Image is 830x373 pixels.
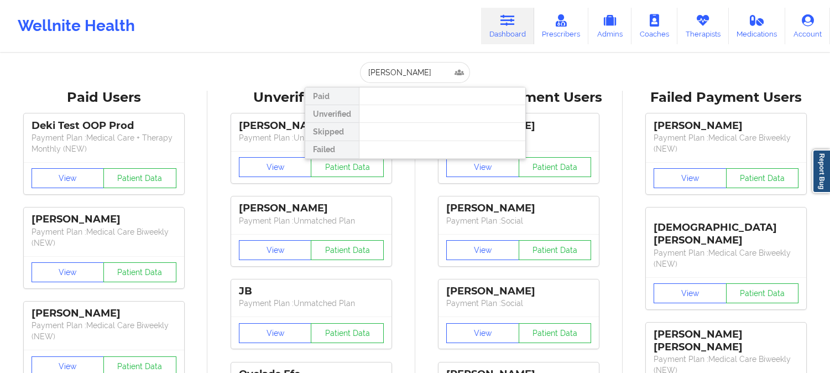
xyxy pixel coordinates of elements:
button: View [32,168,105,188]
button: View [654,283,727,303]
button: Patient Data [519,323,592,343]
div: [PERSON_NAME] [PERSON_NAME] [654,328,798,354]
p: Payment Plan : Unmatched Plan [239,132,384,143]
button: View [32,262,105,282]
button: Patient Data [311,240,384,260]
div: [PERSON_NAME] [239,202,384,215]
div: [PERSON_NAME] [654,120,798,132]
p: Payment Plan : Medical Care + Therapy Monthly (NEW) [32,132,176,154]
p: Payment Plan : Medical Care Biweekly (NEW) [32,226,176,248]
p: Payment Plan : Medical Care Biweekly (NEW) [654,247,798,270]
a: Coaches [631,8,677,44]
p: Payment Plan : Medical Care Biweekly (NEW) [654,132,798,154]
button: Patient Data [311,157,384,177]
a: Report Bug [812,149,830,193]
a: Account [785,8,830,44]
a: Prescribers [534,8,589,44]
button: View [446,240,519,260]
div: [PERSON_NAME] [446,285,591,298]
div: Failed Payment Users [630,89,822,106]
button: View [446,157,519,177]
div: Unverified Users [215,89,407,106]
p: Payment Plan : Unmatched Plan [239,215,384,226]
p: Payment Plan : Unmatched Plan [239,298,384,309]
div: JB [239,285,384,298]
div: [PERSON_NAME] [239,120,384,132]
button: Patient Data [311,323,384,343]
button: View [239,323,312,343]
button: Patient Data [726,168,799,188]
div: Deki Test OOP Prod [32,120,176,132]
p: Payment Plan : Social [446,215,591,226]
button: Patient Data [103,262,176,282]
div: [PERSON_NAME] [32,213,176,226]
div: Skipped [305,123,359,141]
div: Unverified [305,105,359,123]
div: Paid [305,87,359,105]
a: Therapists [677,8,729,44]
div: [PERSON_NAME] [32,307,176,320]
button: View [239,240,312,260]
div: Failed [305,141,359,159]
button: View [239,157,312,177]
button: Patient Data [103,168,176,188]
button: Patient Data [519,240,592,260]
p: Payment Plan : Social [446,298,591,309]
button: Patient Data [519,157,592,177]
a: Dashboard [481,8,534,44]
button: View [654,168,727,188]
div: Paid Users [8,89,200,106]
a: Admins [588,8,631,44]
p: Payment Plan : Medical Care Biweekly (NEW) [32,320,176,342]
button: Patient Data [726,283,799,303]
a: Medications [729,8,786,44]
div: [DEMOGRAPHIC_DATA][PERSON_NAME] [654,213,798,247]
div: [PERSON_NAME] [446,202,591,215]
button: View [446,323,519,343]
